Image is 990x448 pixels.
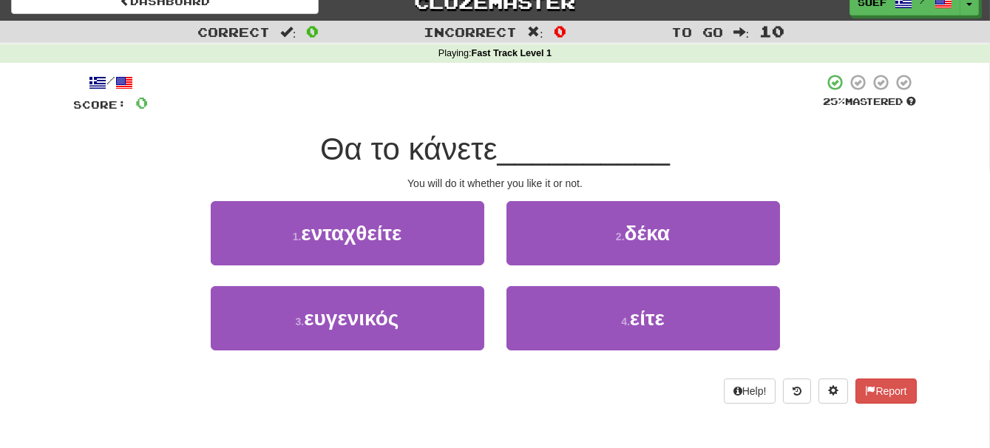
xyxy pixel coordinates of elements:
span: To go [671,24,723,39]
button: Report [855,379,916,404]
span: : [280,26,296,38]
small: 1 . [293,231,302,242]
button: 4.είτε [506,286,780,350]
div: / [74,73,149,92]
small: 2 . [616,231,625,242]
span: ευγενικός [304,307,399,330]
span: Score: [74,98,127,111]
div: You will do it whether you like it or not. [74,176,917,191]
span: Θα το κάνετε [320,132,497,166]
span: 0 [136,93,149,112]
span: __________ [497,132,670,166]
span: είτε [630,307,665,330]
span: Incorrect [424,24,517,39]
span: 10 [759,22,784,40]
small: 4 . [621,316,630,327]
span: : [527,26,543,38]
span: 0 [306,22,319,40]
span: 25 % [824,95,846,107]
button: 3.ευγενικός [211,286,484,350]
button: 1.ενταχθείτε [211,201,484,265]
strong: Fast Track Level 1 [472,48,552,58]
span: Correct [197,24,270,39]
small: 3 . [296,316,305,327]
button: Help! [724,379,776,404]
span: 0 [554,22,566,40]
span: : [733,26,750,38]
span: δέκα [625,222,671,245]
button: Round history (alt+y) [783,379,811,404]
button: 2.δέκα [506,201,780,265]
span: ενταχθείτε [301,222,401,245]
div: Mastered [824,95,917,109]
